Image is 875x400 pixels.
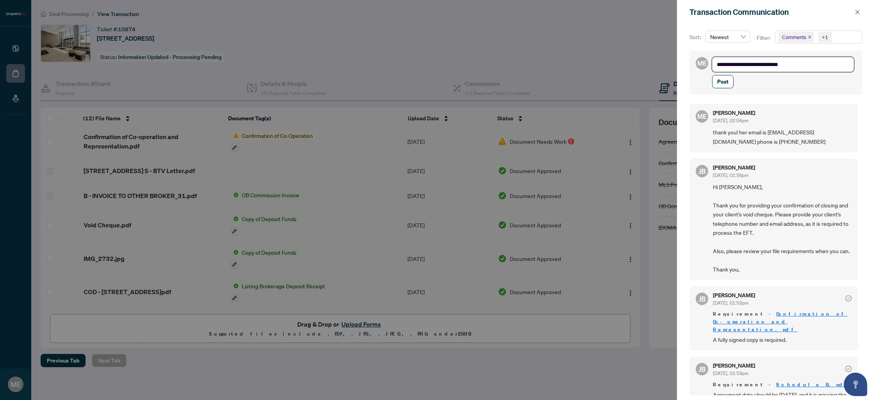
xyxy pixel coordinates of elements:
span: JB [698,166,706,177]
h5: [PERSON_NAME] [713,165,755,170]
span: Newest [710,31,746,43]
span: Post [717,75,729,88]
div: Transaction Communication [689,6,852,18]
span: close [855,9,860,15]
span: ME [697,58,707,68]
button: Open asap [844,373,867,396]
p: Sort: [689,33,702,41]
div: +1 [822,33,828,41]
span: Hi [PERSON_NAME], Thank you for providing your confirmation of closing and your client's void che... [713,182,852,274]
span: thank you! her email is [EMAIL_ADDRESS][DOMAIN_NAME] phone is [PHONE_NUMBER] [713,128,852,146]
span: check-circle [845,295,852,302]
span: check-circle [845,366,852,372]
h5: [PERSON_NAME] [713,293,755,298]
h5: [PERSON_NAME] [713,110,755,116]
span: Comments [779,32,814,43]
button: Post [712,75,734,88]
span: [DATE], 01:56pm [713,172,748,178]
span: [DATE], 01:53pm [713,370,748,376]
span: Comments [782,33,806,41]
p: Filter: [757,34,771,42]
a: Schedule B.pdf [776,381,851,388]
span: Requirement - [713,381,852,389]
span: Requirement - [713,310,852,334]
span: ME [697,111,707,121]
span: [DATE], 01:53pm [713,300,748,306]
a: Confirmation of Co-operation and Representation.pdf [713,311,847,333]
span: JB [698,293,706,304]
h5: [PERSON_NAME] [713,363,755,368]
span: close [808,35,812,39]
span: [DATE], 02:04pm [713,118,748,123]
span: JB [698,364,706,375]
span: A fully signed copy is required. [713,335,852,344]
